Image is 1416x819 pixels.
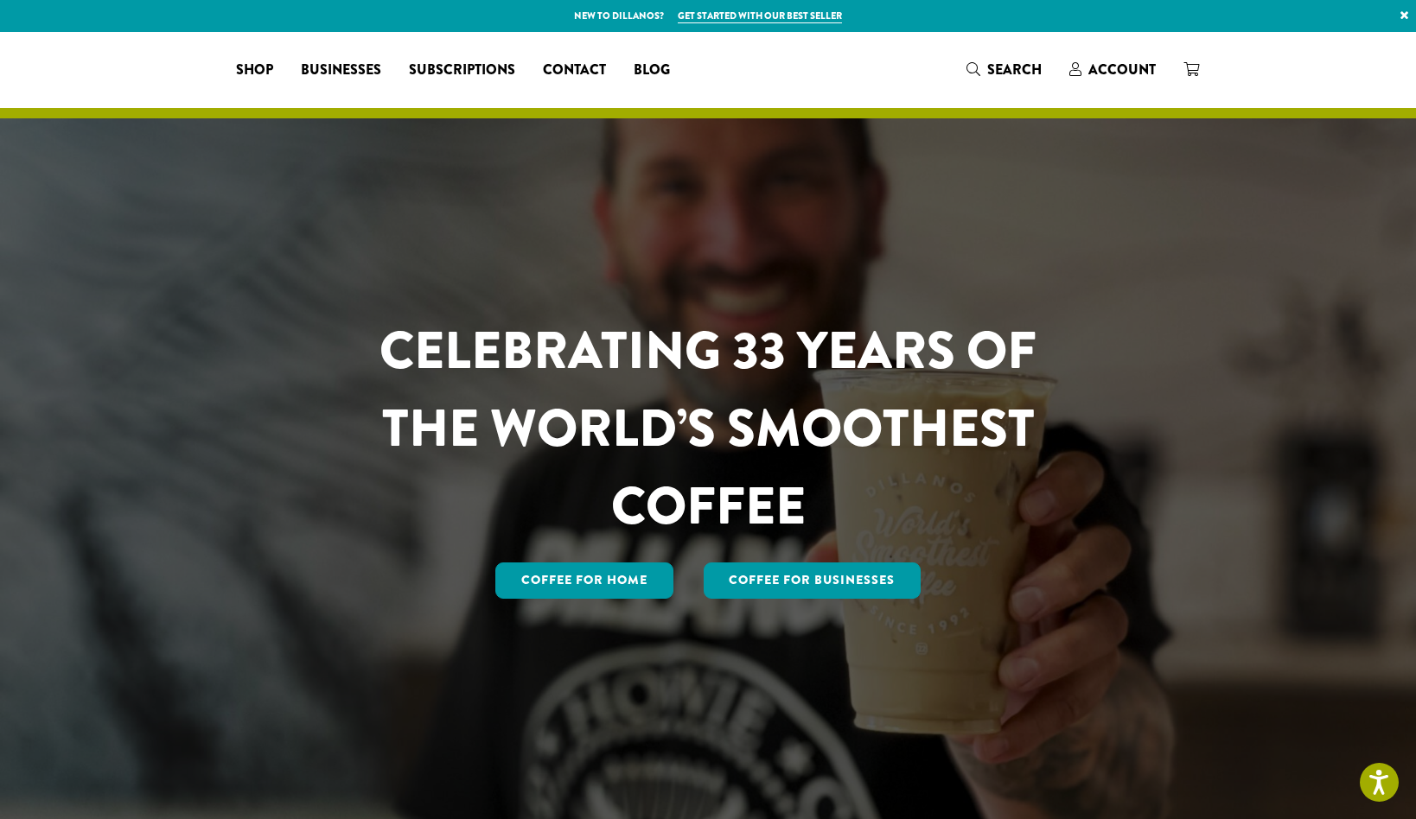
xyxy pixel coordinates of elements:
a: Get started with our best seller [678,9,842,23]
a: Coffee for Home [495,562,673,599]
span: Subscriptions [409,60,515,81]
a: Coffee For Businesses [704,562,922,599]
span: Shop [236,60,273,81]
span: Account [1088,60,1156,79]
span: Businesses [301,60,381,81]
span: Search [987,60,1042,79]
span: Contact [543,60,606,81]
a: Search [953,55,1056,84]
h1: CELEBRATING 33 YEARS OF THE WORLD’S SMOOTHEST COFFEE [328,312,1088,545]
a: Shop [222,56,287,84]
span: Blog [634,60,670,81]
